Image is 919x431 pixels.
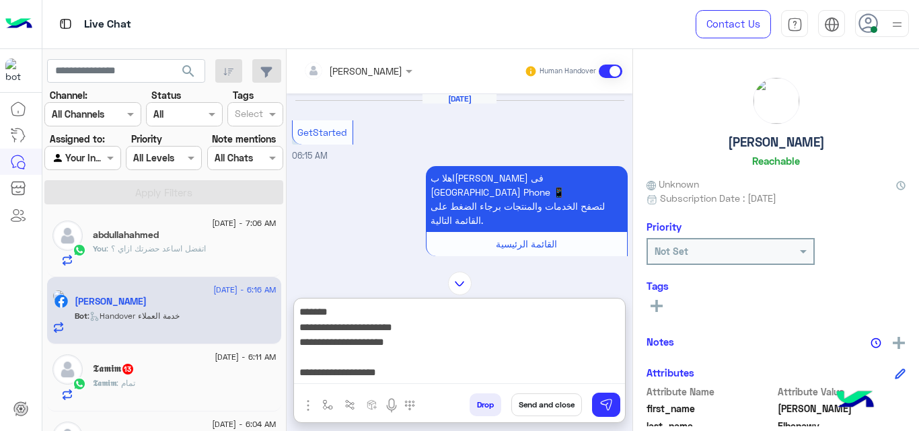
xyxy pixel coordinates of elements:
[75,311,87,321] span: Bot
[778,401,906,416] span: Ahmed
[404,400,415,411] img: make a call
[50,132,105,146] label: Assigned to:
[93,243,106,253] span: You
[73,243,86,257] img: WhatsApp
[84,15,131,34] p: Live Chat
[496,238,557,249] span: القائمة الرئيسية
[122,364,133,375] span: 13
[599,398,613,412] img: send message
[75,296,147,307] h5: Ahmed Elhenawy
[5,10,32,38] img: Logo
[44,180,283,204] button: Apply Filters
[647,385,775,399] span: Attribute Name
[824,17,840,32] img: tab
[344,399,355,410] img: Trigger scenario
[470,393,501,416] button: Drop
[647,280,906,292] h6: Tags
[752,155,800,167] h6: Reachable
[660,191,776,205] span: Subscription Date : [DATE]
[131,132,162,146] label: Priority
[52,354,83,385] img: defaultAdmin.png
[151,88,181,102] label: Status
[367,399,377,410] img: create order
[52,290,65,302] img: picture
[52,221,83,251] img: defaultAdmin.png
[212,418,276,430] span: [DATE] - 6:04 AM
[180,63,196,79] span: search
[753,78,799,124] img: picture
[5,58,30,83] img: 1403182699927242
[893,337,905,349] img: add
[213,284,276,296] span: [DATE] - 6:16 AM
[787,17,803,32] img: tab
[233,88,254,102] label: Tags
[871,338,881,348] img: notes
[50,88,87,102] label: Channel:
[116,378,135,388] span: تمام
[292,151,328,161] span: 06:15 AM
[300,397,316,414] img: send attachment
[297,126,347,138] span: GetStarted
[93,229,159,241] h5: abdullahahmed
[647,401,775,416] span: first_name
[87,311,180,321] span: : Handover خدمة العملاء
[889,16,906,33] img: profile
[361,393,383,416] button: create order
[422,94,497,104] h6: [DATE]
[728,134,825,150] h5: [PERSON_NAME]
[647,177,699,191] span: Unknown
[647,221,682,233] h6: Priority
[215,351,276,363] span: [DATE] - 6:11 AM
[106,243,206,253] span: اتفضل اساعد حضرتك ازاي ؟
[448,272,472,295] img: scroll
[172,59,205,88] button: search
[212,217,276,229] span: [DATE] - 7:06 AM
[212,132,276,146] label: Note mentions
[696,10,771,38] a: Contact Us
[540,66,596,77] small: Human Handover
[832,377,879,424] img: hulul-logo.png
[383,397,400,414] img: send voice note
[647,336,674,348] h6: Notes
[317,393,339,416] button: select flow
[73,377,86,391] img: WhatsApp
[339,393,361,416] button: Trigger scenario
[233,106,263,124] div: Select
[426,166,628,232] p: 4/9/2025, 6:15 AM
[778,385,906,399] span: Attribute Value
[93,378,116,388] span: 𝕿𝖆𝖒𝖎𝖒
[93,363,135,375] h5: 𝕿𝖆𝖒𝖎𝖒
[322,399,333,410] img: select flow
[54,295,68,308] img: Facebook
[57,15,74,32] img: tab
[511,393,582,416] button: Send and close
[781,10,808,38] a: tab
[647,366,694,379] h6: Attributes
